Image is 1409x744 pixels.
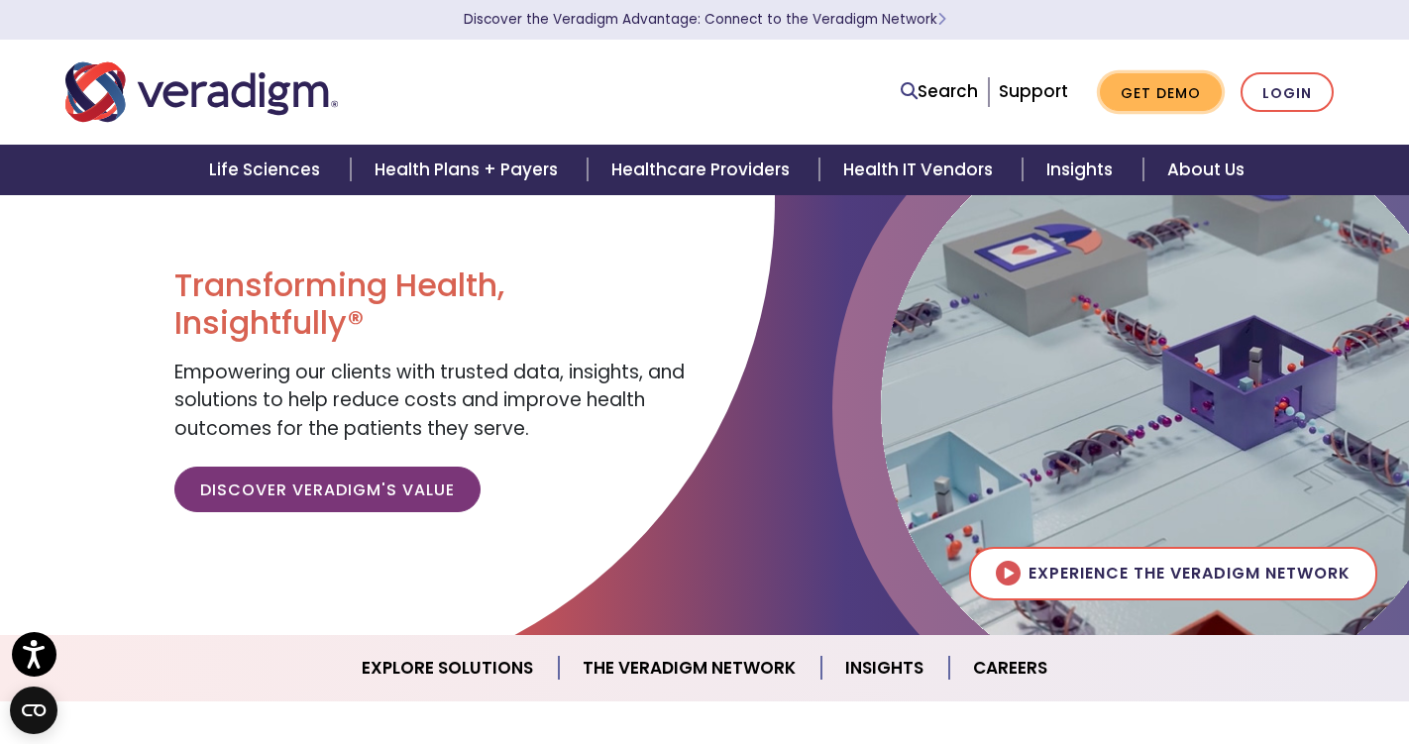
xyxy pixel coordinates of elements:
a: Healthcare Providers [588,145,819,195]
h1: Transforming Health, Insightfully® [174,266,690,343]
a: Insights [821,643,949,693]
a: Careers [949,643,1071,693]
a: About Us [1143,145,1268,195]
a: Get Demo [1100,73,1222,112]
span: Learn More [937,10,946,29]
a: Insights [1023,145,1142,195]
a: Health IT Vendors [819,145,1023,195]
a: Support [999,79,1068,103]
img: Veradigm logo [65,59,338,125]
button: Open CMP widget [10,687,57,734]
a: The Veradigm Network [559,643,821,693]
iframe: Drift Chat Widget [1029,621,1385,720]
a: Search [901,78,978,105]
a: Health Plans + Payers [351,145,588,195]
a: Life Sciences [185,145,350,195]
a: Explore Solutions [338,643,559,693]
a: Login [1241,72,1334,113]
a: Discover Veradigm's Value [174,467,481,512]
span: Empowering our clients with trusted data, insights, and solutions to help reduce costs and improv... [174,359,685,442]
a: Discover the Veradigm Advantage: Connect to the Veradigm NetworkLearn More [464,10,946,29]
